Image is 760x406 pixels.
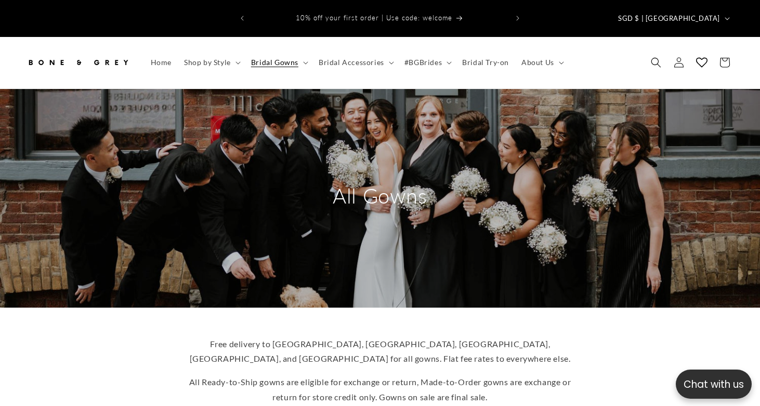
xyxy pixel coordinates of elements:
[456,52,515,73] a: Bridal Try-on
[151,58,172,67] span: Home
[177,337,583,367] p: Free delivery to [GEOGRAPHIC_DATA], [GEOGRAPHIC_DATA], [GEOGRAPHIC_DATA], [GEOGRAPHIC_DATA], and ...
[404,58,442,67] span: #BGBrides
[676,370,752,399] button: Open chatbox
[676,377,752,392] p: Chat with us
[145,52,178,73] a: Home
[281,182,479,209] h2: All Gowns
[612,8,734,28] button: SGD $ | [GEOGRAPHIC_DATA]
[177,375,583,405] p: All Ready-to-Ship gowns are eligible for exchange or return, Made-to-Order gowns are exchange or ...
[245,52,312,73] summary: Bridal Gowns
[251,58,298,67] span: Bridal Gowns
[296,14,452,22] span: 10% off your first order | Use code: welcome
[312,52,398,73] summary: Bridal Accessories
[178,52,245,73] summary: Shop by Style
[618,14,720,24] span: SGD $ | [GEOGRAPHIC_DATA]
[506,8,529,28] button: Next announcement
[231,8,254,28] button: Previous announcement
[521,58,554,67] span: About Us
[184,58,231,67] span: Shop by Style
[462,58,509,67] span: Bridal Try-on
[645,51,667,74] summary: Search
[22,47,134,78] a: Bone and Grey Bridal
[26,51,130,74] img: Bone and Grey Bridal
[398,52,456,73] summary: #BGBrides
[319,58,384,67] span: Bridal Accessories
[515,52,568,73] summary: About Us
